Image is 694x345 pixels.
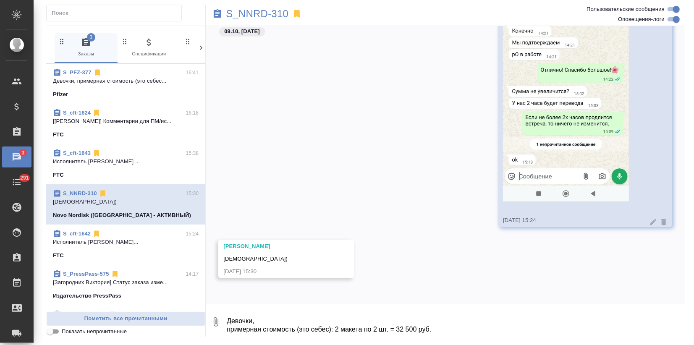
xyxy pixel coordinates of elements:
span: Клиенты [184,37,240,58]
p: Pfizer [53,90,68,99]
p: Девочки, примерная стоимость (это себес... [53,77,199,85]
div: S_cft-162416:18[[PERSON_NAME]] Комментарии для ПМ/ис...FTC [46,104,205,144]
input: Поиск [52,7,181,19]
svg: Отписаться [108,310,117,319]
span: 3 [16,149,29,157]
a: S_cft-1624 [63,110,91,116]
div: [DATE] 15:24 [503,216,643,225]
div: S_cft-164215:24Исполнитель [PERSON_NAME]...FTC [46,225,205,265]
svg: Зажми и перетащи, чтобы поменять порядок вкладок [58,37,66,45]
p: [DEMOGRAPHIC_DATA]) [53,198,199,206]
p: FTC [53,251,64,260]
p: Novo Nordisk ([GEOGRAPHIC_DATA] - АКТИВНЫЙ) [53,211,191,220]
p: 13:24 [186,310,199,319]
div: S_PFZ-37716:41Девочки, примерная стоимость (это себес...Pfizer [46,63,205,104]
svg: Отписаться [92,109,101,117]
svg: Отписаться [92,149,101,157]
span: [DEMOGRAPHIC_DATA]) [223,256,288,262]
svg: Отписаться [111,270,119,278]
a: S_PressPass-575 [63,271,109,277]
span: Пометить все прочитанными [51,314,201,324]
div: S_PressPass-57514:17[Загородних Виктория] Статус заказа изме...Издательство PressPass [46,265,205,305]
p: 16:18 [186,109,199,117]
button: Пометить все прочитанными [46,311,205,326]
div: S_NNRD-31015:30[DEMOGRAPHIC_DATA])Novo Nordisk ([GEOGRAPHIC_DATA] - АКТИВНЫЙ) [46,184,205,225]
span: Заказы [58,37,114,58]
svg: Отписаться [93,68,102,77]
p: FTC [53,171,64,179]
svg: Зажми и перетащи, чтобы поменять порядок вкладок [184,37,192,45]
span: Показать непрочитанные [62,327,127,336]
p: Исполнитель [PERSON_NAME]... [53,238,199,246]
div: S_cft-164315:38Исполнитель [PERSON_NAME] ...FTC [46,144,205,184]
a: S_NNRD-310 [63,190,97,196]
a: 3 [2,146,31,167]
svg: Отписаться [99,189,107,198]
p: 15:38 [186,149,199,157]
span: Оповещения-логи [618,15,665,24]
span: Спецификации [121,37,177,58]
p: Издательство PressPass [53,292,121,300]
a: S_cft-1643 [63,150,91,156]
a: S_SidorinLab-26 [63,311,107,317]
div: [DATE] 15:30 [223,267,325,276]
svg: Зажми и перетащи, чтобы поменять порядок вкладок [121,37,129,45]
svg: Отписаться [92,230,101,238]
span: Пользовательские сообщения [587,5,665,13]
span: 3 [87,33,95,42]
p: 16:41 [186,68,199,77]
a: S_NNRD-310 [226,10,288,18]
p: 14:17 [186,270,199,278]
p: FTC [53,131,64,139]
p: 15:30 [186,189,199,198]
p: Исполнитель [PERSON_NAME] ... [53,157,199,166]
a: 291 [2,172,31,193]
span: 291 [15,174,34,182]
p: [[PERSON_NAME]] Комментарии для ПМ/ис... [53,117,199,125]
a: S_cft-1642 [63,230,91,237]
div: [PERSON_NAME] [223,242,325,251]
p: 09.10, [DATE] [224,27,259,36]
a: S_PFZ-377 [63,69,92,76]
p: [Загородних Виктория] Статус заказа изме... [53,278,199,287]
p: 15:24 [186,230,199,238]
